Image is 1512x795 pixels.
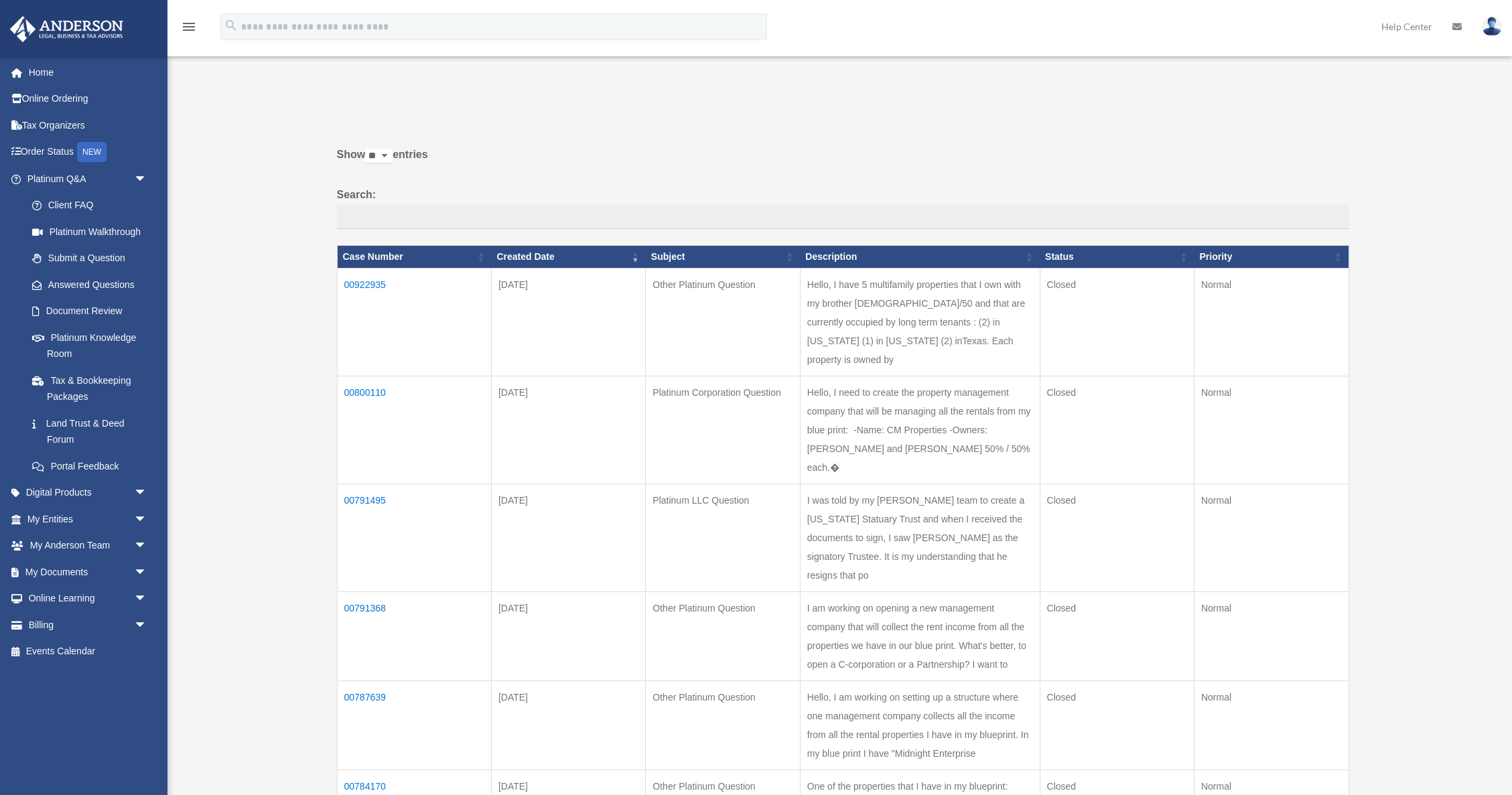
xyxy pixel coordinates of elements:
[800,269,1040,376] td: Hello, I have 5 multifamily properties that I own with my brother [DEMOGRAPHIC_DATA]/50 and that ...
[19,324,161,367] a: Platinum Knowledge Room
[337,376,491,484] td: 00800110
[646,246,800,269] th: Subject: activate to sort column ascending
[6,16,127,42] img: Anderson Advisors Platinum Portal
[646,376,800,484] td: Platinum Corporation Question
[646,484,800,592] td: Platinum LLC Question
[9,506,167,532] a: My Entitiesarrow_drop_down
[800,484,1040,592] td: I was told by my [PERSON_NAME] team to create a [US_STATE] Statuary Trust and when I received the...
[1194,484,1349,592] td: Normal
[337,186,1349,230] label: Search:
[800,376,1040,484] td: Hello, I need to create the property management company that will be managing all the rentals fro...
[337,484,491,592] td: 00791495
[1194,592,1349,681] td: Normal
[1040,376,1194,484] td: Closed
[337,204,1349,230] input: Search:
[181,23,197,35] a: menu
[1194,269,1349,376] td: Normal
[646,269,800,376] td: Other Platinum Question
[19,192,161,219] a: Client FAQ
[19,298,161,325] a: Document Review
[134,559,161,586] span: arrow_drop_down
[9,559,167,585] a: My Documentsarrow_drop_down
[134,585,161,613] span: arrow_drop_down
[491,376,645,484] td: [DATE]
[9,611,167,638] a: Billingarrow_drop_down
[491,269,645,376] td: [DATE]
[1040,592,1194,681] td: Closed
[9,86,167,113] a: Online Ordering
[337,145,1349,177] label: Show entries
[365,149,393,164] select: Showentries
[1194,246,1349,269] th: Priority: activate to sort column ascending
[9,165,161,192] a: Platinum Q&Aarrow_drop_down
[9,585,167,612] a: Online Learningarrow_drop_down
[800,246,1040,269] th: Description: activate to sort column ascending
[491,681,645,770] td: [DATE]
[9,139,167,166] a: Order StatusNEW
[491,592,645,681] td: [DATE]
[1040,484,1194,592] td: Closed
[19,245,161,272] a: Submit a Question
[19,271,154,298] a: Answered Questions
[9,532,167,559] a: My Anderson Teamarrow_drop_down
[134,532,161,560] span: arrow_drop_down
[19,367,161,410] a: Tax & Bookkeeping Packages
[19,218,161,245] a: Platinum Walkthrough
[1040,269,1194,376] td: Closed
[134,480,161,507] span: arrow_drop_down
[1040,681,1194,770] td: Closed
[491,246,645,269] th: Created Date: activate to sort column ascending
[337,246,491,269] th: Case Number: activate to sort column ascending
[9,480,167,506] a: Digital Productsarrow_drop_down
[19,410,161,453] a: Land Trust & Deed Forum
[19,453,161,480] a: Portal Feedback
[134,506,161,533] span: arrow_drop_down
[9,112,167,139] a: Tax Organizers
[181,19,197,35] i: menu
[1194,681,1349,770] td: Normal
[800,592,1040,681] td: I am working on opening a new management company that will collect the rent income from all the p...
[224,18,238,33] i: search
[9,59,167,86] a: Home
[134,611,161,639] span: arrow_drop_down
[800,681,1040,770] td: Hello, I am working on setting up a structure where one management company collects all the incom...
[134,165,161,193] span: arrow_drop_down
[646,681,800,770] td: Other Platinum Question
[1194,376,1349,484] td: Normal
[337,269,491,376] td: 00922935
[337,681,491,770] td: 00787639
[77,142,107,162] div: NEW
[9,638,167,665] a: Events Calendar
[337,592,491,681] td: 00791368
[1482,17,1502,36] img: User Pic
[1040,246,1194,269] th: Status: activate to sort column ascending
[491,484,645,592] td: [DATE]
[646,592,800,681] td: Other Platinum Question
